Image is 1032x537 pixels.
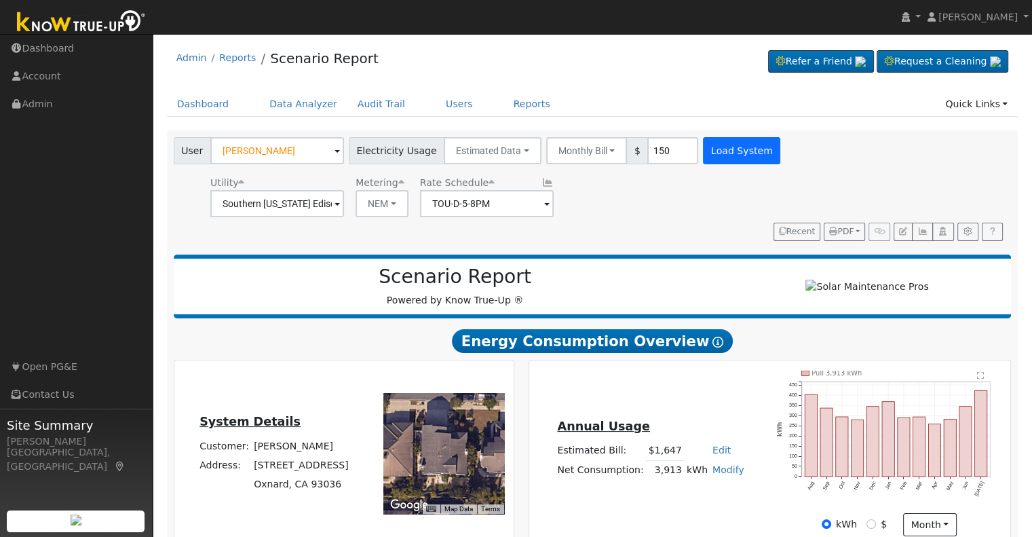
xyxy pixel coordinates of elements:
text: Jun [961,481,970,491]
text: 250 [789,422,797,428]
a: Open this area in Google Maps (opens a new window) [387,496,432,514]
button: Estimated Data [444,137,541,164]
a: Data Analyzer [259,92,347,117]
button: PDF [824,223,865,242]
div: Metering [356,176,408,190]
text: 350 [789,402,797,408]
text: Nov [853,480,862,491]
button: Settings [957,223,978,242]
button: NEM [356,190,408,217]
rect: onclick="" [820,408,833,477]
td: $1,647 [646,441,684,461]
a: Users [436,92,483,117]
rect: onclick="" [960,406,972,477]
text: 150 [789,443,797,449]
div: [PERSON_NAME] [7,434,145,449]
td: Address: [197,456,252,475]
text: kWh [777,422,784,437]
td: [PERSON_NAME] [252,437,351,456]
a: Terms [481,505,500,513]
u: Annual Usage [557,420,649,433]
rect: onclick="" [913,417,925,477]
text: May [946,480,955,492]
text: Apr [931,480,940,490]
img: Solar Maintenance Pros [805,280,928,294]
u: System Details [199,415,301,428]
span: PDF [829,227,854,236]
text: Jan [884,481,893,491]
text: Aug [806,481,816,492]
text: 400 [789,392,797,398]
text: 0 [795,473,797,479]
button: month [903,513,957,536]
text: Oct [838,481,847,490]
rect: onclick="" [805,394,817,477]
button: Recent [773,223,821,242]
rect: onclick="" [836,417,848,477]
td: Estimated Bill: [555,441,646,461]
td: kWh [684,460,710,480]
h2: Scenario Report [187,265,723,289]
label: $ [881,517,887,532]
span: [PERSON_NAME] [938,12,1018,22]
a: Dashboard [167,92,240,117]
input: Select a Rate Schedule [420,190,554,217]
a: Help Link [982,223,1003,242]
input: Select a Utility [210,190,344,217]
td: Net Consumption: [555,460,646,480]
a: Request a Cleaning [877,50,1008,73]
span: Electricity Usage [349,137,444,164]
i: Show Help [712,337,723,348]
text: 200 [789,432,797,439]
a: Map [114,461,126,472]
rect: onclick="" [976,390,988,477]
a: Edit [712,445,731,456]
text: Dec [868,480,878,491]
div: [GEOGRAPHIC_DATA], [GEOGRAPHIC_DATA] [7,445,145,474]
span: Energy Consumption Overview [452,329,733,354]
td: 3,913 [646,460,684,480]
button: Login As [932,223,953,242]
span: Site Summary [7,416,145,434]
button: Multi-Series Graph [912,223,933,242]
text: 450 [789,382,797,388]
rect: onclick="" [852,420,864,477]
text: Sep [822,481,831,492]
button: Keyboard shortcuts [426,504,436,514]
text: [DATE] [974,481,986,498]
a: Quick Links [935,92,1018,117]
rect: onclick="" [867,406,879,477]
div: Utility [210,176,344,190]
img: retrieve [855,56,866,67]
button: Monthly Bill [546,137,628,164]
a: Scenario Report [270,50,379,67]
button: Map Data [444,504,473,514]
a: Refer a Friend [768,50,874,73]
span: User [174,137,211,164]
rect: onclick="" [929,424,941,477]
img: Google [387,496,432,514]
text: Mar [915,480,924,491]
text: 300 [789,412,797,418]
text:  [978,371,985,379]
text: Feb [900,481,909,491]
img: retrieve [990,56,1001,67]
rect: onclick="" [944,419,957,477]
img: Know True-Up [10,7,153,38]
div: Powered by Know True-Up ® [180,265,730,308]
input: kWh [822,519,831,529]
input: $ [866,519,876,529]
text: 100 [789,453,797,459]
a: Reports [503,92,560,117]
span: $ [626,137,648,164]
rect: onclick="" [898,418,911,477]
button: Edit User [894,223,913,242]
rect: onclick="" [883,401,895,477]
text: Pull 3,913 kWh [812,369,862,377]
span: Alias: None [420,177,495,188]
td: Customer: [197,437,252,456]
img: retrieve [71,515,81,525]
label: kWh [836,517,857,532]
button: Load System [703,137,780,164]
text: 50 [792,463,797,469]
